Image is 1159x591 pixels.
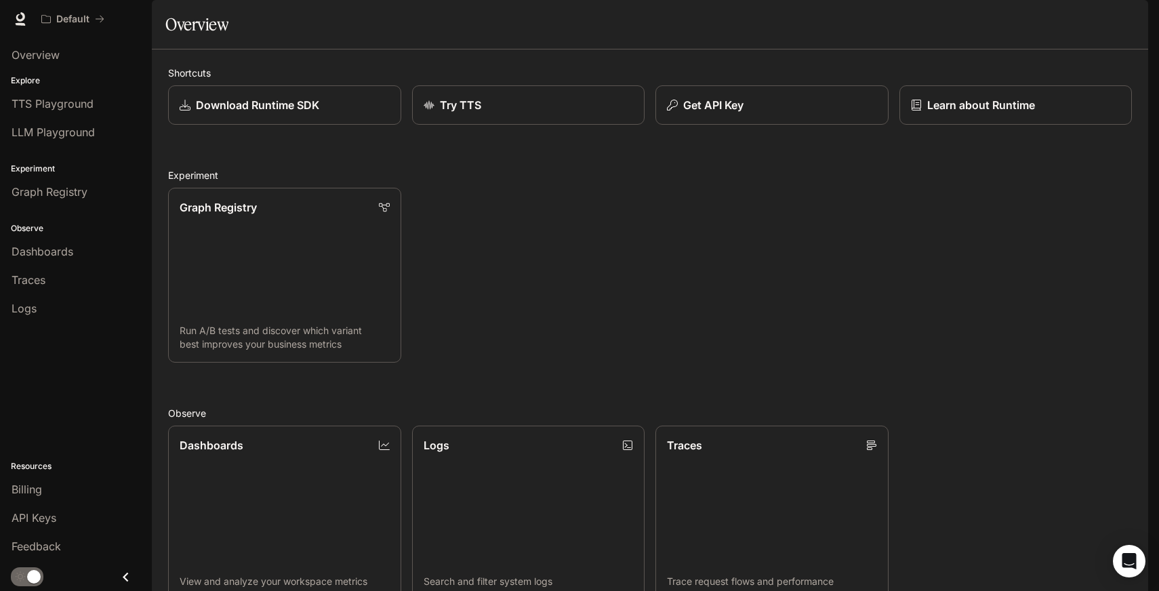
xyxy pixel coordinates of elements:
[899,85,1133,125] a: Learn about Runtime
[168,66,1132,80] h2: Shortcuts
[667,575,877,588] p: Trace request flows and performance
[424,437,449,453] p: Logs
[168,406,1132,420] h2: Observe
[1113,545,1145,577] div: Open Intercom Messenger
[667,437,702,453] p: Traces
[35,5,110,33] button: All workspaces
[56,14,89,25] p: Default
[440,97,481,113] p: Try TTS
[168,85,401,125] a: Download Runtime SDK
[180,199,257,216] p: Graph Registry
[683,97,744,113] p: Get API Key
[168,168,1132,182] h2: Experiment
[655,85,889,125] button: Get API Key
[168,188,401,363] a: Graph RegistryRun A/B tests and discover which variant best improves your business metrics
[412,85,645,125] a: Try TTS
[424,575,634,588] p: Search and filter system logs
[180,575,390,588] p: View and analyze your workspace metrics
[196,97,319,113] p: Download Runtime SDK
[165,11,228,38] h1: Overview
[927,97,1035,113] p: Learn about Runtime
[180,437,243,453] p: Dashboards
[180,324,390,351] p: Run A/B tests and discover which variant best improves your business metrics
